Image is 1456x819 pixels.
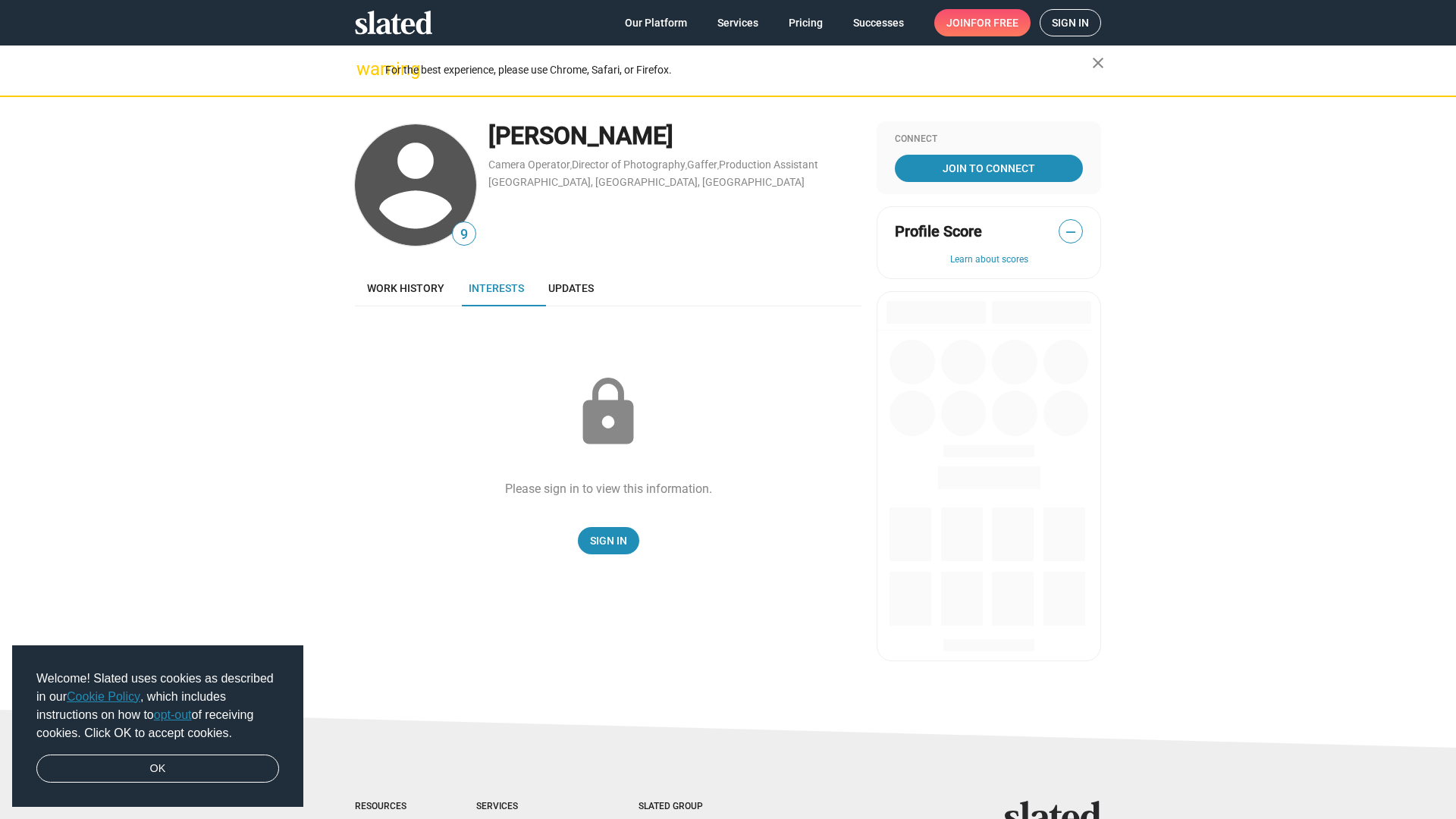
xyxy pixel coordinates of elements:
a: Production Assistant [719,158,818,171]
span: — [1059,222,1082,242]
span: Welcome! Slated uses cookies as described in our , which includes instructions on how to of recei... [36,670,279,742]
a: Sign in [1040,9,1101,36]
span: Profile Score [895,221,982,242]
span: Join To Connect [898,155,1080,182]
span: , [686,162,687,170]
span: , [717,162,719,170]
div: Resources [355,801,416,813]
button: Learn about scores [895,254,1083,266]
a: Services [705,9,770,36]
mat-icon: warning [356,60,375,78]
a: opt-out [154,708,192,721]
mat-icon: close [1089,54,1107,72]
a: Successes [841,9,916,36]
a: Interests [457,270,536,306]
a: Join To Connect [895,155,1083,182]
div: Slated Group [639,801,742,813]
span: , [570,162,572,170]
span: Our Platform [625,9,687,36]
div: Connect [895,133,1083,146]
div: [PERSON_NAME] [488,120,861,152]
span: for free [971,9,1018,36]
mat-icon: lock [570,375,646,450]
span: Sign In [590,527,627,554]
a: dismiss cookie message [36,755,279,783]
a: Sign In [578,527,639,554]
span: Work history [367,282,444,294]
a: Cookie Policy [67,690,140,703]
a: Camera Operator [488,158,570,171]
span: Successes [853,9,904,36]
a: Updates [536,270,606,306]
a: Work history [355,270,457,306]
span: Join [946,9,1018,36]
div: Please sign in to view this information. [505,481,712,497]
a: Our Platform [613,9,699,36]
span: Interests [469,282,524,294]
span: 9 [453,224,475,245]
div: For the best experience, please use Chrome, Safari, or Firefox. [385,60,1092,80]
span: Services [717,9,758,36]
div: Services [476,801,578,813]
div: cookieconsent [12,645,303,808]
a: [GEOGRAPHIC_DATA], [GEOGRAPHIC_DATA], [GEOGRAPHIC_DATA] [488,176,805,188]
span: Updates [548,282,594,294]
span: Pricing [789,9,823,36]
a: Joinfor free [934,9,1031,36]
a: Gaffer [687,158,717,171]
span: Sign in [1052,10,1089,36]
a: Pricing [777,9,835,36]
a: Director of Photography [572,158,686,171]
